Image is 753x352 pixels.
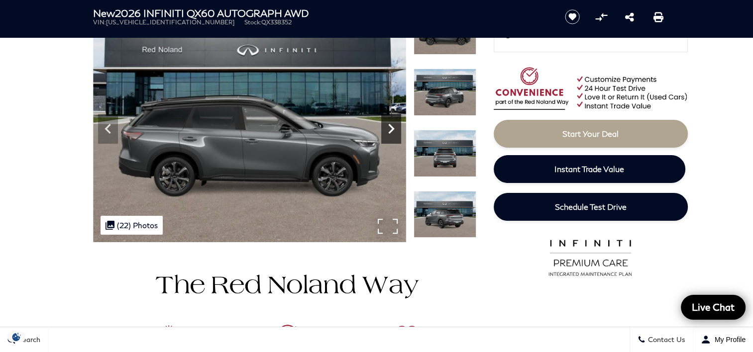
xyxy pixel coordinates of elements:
[414,69,476,116] img: New 2026 2T GRPT SHDW INFINITI AUTOGRAPH AWD image 5
[101,216,163,235] div: (22) Photos
[93,7,115,19] strong: New
[93,7,406,242] img: New 2026 2T GRPT SHDW INFINITI AUTOGRAPH AWD image 4
[414,191,476,238] img: New 2026 2T GRPT SHDW INFINITI AUTOGRAPH AWD image 7
[561,9,583,25] button: Save vehicle
[106,18,234,26] span: [US_VEHICLE_IDENTIFICATION_NUMBER]
[687,301,740,313] span: Live Chat
[93,18,106,26] span: VIN:
[494,120,688,148] a: Start Your Deal
[681,295,746,320] a: Live Chat
[5,332,28,342] section: Click to Open Cookie Consent Modal
[494,155,685,183] a: Instant Trade Value
[15,336,40,344] span: Search
[625,11,634,23] a: Share this New 2026 INFINITI QX60 AUTOGRAPH AWD
[562,129,619,138] span: Start Your Deal
[542,237,639,277] img: infinitipremiumcare.png
[244,18,261,26] span: Stock:
[98,114,118,144] div: Previous
[693,327,753,352] button: Open user profile menu
[555,202,627,211] span: Schedule Test Drive
[645,336,685,344] span: Contact Us
[594,9,609,24] button: Compare Vehicle
[653,11,663,23] a: Print this New 2026 INFINITI QX60 AUTOGRAPH AWD
[554,164,624,174] span: Instant Trade Value
[414,130,476,177] img: New 2026 2T GRPT SHDW INFINITI AUTOGRAPH AWD image 6
[5,332,28,342] img: Opt-Out Icon
[711,336,746,344] span: My Profile
[494,193,688,221] a: Schedule Test Drive
[93,7,548,18] h1: 2026 INFINITI QX60 AUTOGRAPH AWD
[261,18,292,26] span: QX338352
[381,114,401,144] div: Next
